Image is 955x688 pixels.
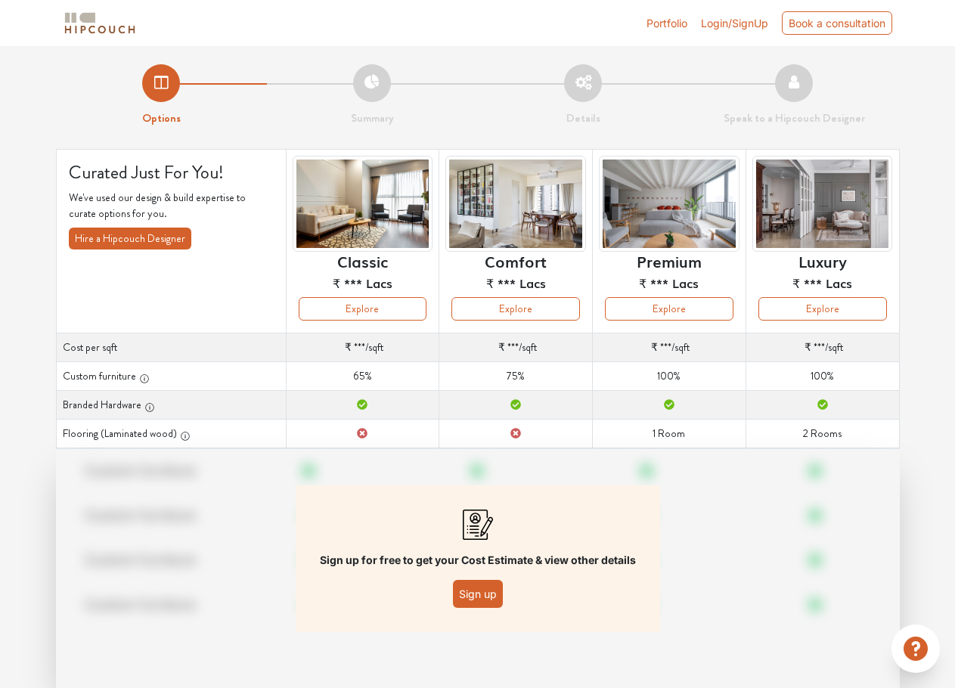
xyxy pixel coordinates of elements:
[453,580,503,608] button: Sign up
[69,162,274,184] h4: Curated Just For You!
[746,420,899,448] td: 2 Rooms
[599,156,740,252] img: header-preview
[758,297,887,321] button: Explore
[56,420,286,448] th: Flooring (Laminated wood)
[351,110,394,126] strong: Summary
[320,552,636,568] p: Sign up for free to get your Cost Estimate & view other details
[62,6,138,40] span: logo-horizontal.svg
[451,297,580,321] button: Explore
[782,11,892,35] div: Book a consultation
[56,333,286,362] th: Cost per sqft
[798,252,847,270] h6: Luxury
[566,110,600,126] strong: Details
[56,362,286,391] th: Custom furniture
[701,17,768,29] span: Login/SignUp
[293,156,433,252] img: header-preview
[299,297,427,321] button: Explore
[605,297,733,321] button: Explore
[69,190,274,222] p: We've used our design & build expertise to curate options for you.
[439,362,593,391] td: 75%
[286,333,439,362] td: /sqft
[752,156,893,252] img: header-preview
[142,110,181,126] strong: Options
[593,362,746,391] td: 100%
[724,110,865,126] strong: Speak to a Hipcouch Designer
[593,333,746,362] td: /sqft
[593,420,746,448] td: 1 Room
[445,156,586,252] img: header-preview
[746,333,899,362] td: /sqft
[746,362,899,391] td: 100%
[286,362,439,391] td: 65%
[439,333,593,362] td: /sqft
[646,15,687,31] a: Portfolio
[62,10,138,36] img: logo-horizontal.svg
[485,252,547,270] h6: Comfort
[56,391,286,420] th: Branded Hardware
[637,252,702,270] h6: Premium
[337,252,388,270] h6: Classic
[69,228,191,249] button: Hire a Hipcouch Designer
